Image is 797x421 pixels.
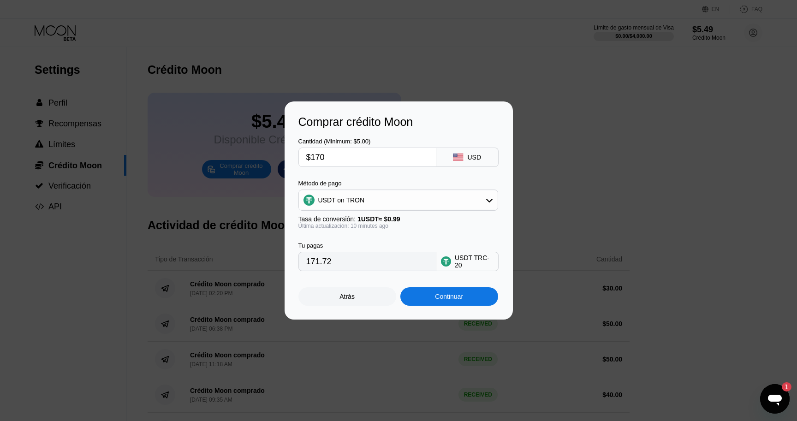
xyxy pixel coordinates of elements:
[318,196,365,204] div: USDT on TRON
[760,384,790,414] iframe: Botón para iniciar la ventana de mensajería, 1 mensaje sin leer
[298,115,499,129] div: Comprar crédito Moon
[455,254,494,269] div: USDT TRC-20
[298,287,396,306] div: Atrás
[400,287,498,306] div: Continuar
[299,191,498,209] div: USDT on TRON
[298,138,436,145] div: Cantidad (Minimum: $5.00)
[306,148,428,166] input: $0.00
[357,215,400,223] span: 1 USDT ≈ $0.99
[298,242,436,249] div: Tu pagas
[298,215,498,223] div: Tasa de conversión:
[435,293,463,300] div: Continuar
[773,382,791,391] iframe: Número de mensajes sin leer
[298,223,498,229] div: Última actualización: 10 minutes ago
[467,154,481,161] div: USD
[298,180,498,187] div: Método de pago
[339,293,355,300] div: Atrás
